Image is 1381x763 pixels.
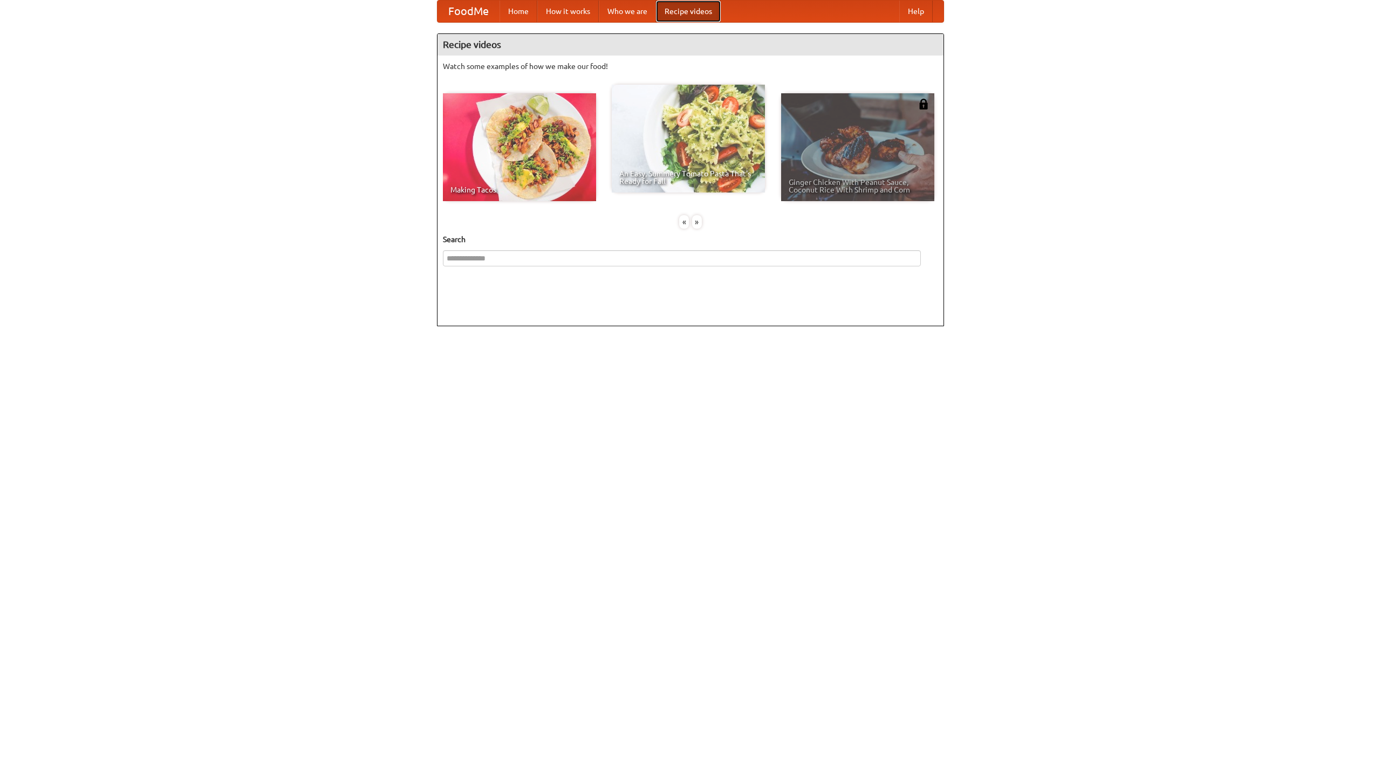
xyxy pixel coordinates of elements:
p: Watch some examples of how we make our food! [443,61,938,72]
a: Who we are [599,1,656,22]
img: 483408.png [918,99,929,109]
div: » [692,215,702,229]
h4: Recipe videos [437,34,944,56]
span: An Easy, Summery Tomato Pasta That's Ready for Fall [619,170,757,185]
div: « [679,215,689,229]
h5: Search [443,234,938,245]
a: Making Tacos [443,93,596,201]
a: How it works [537,1,599,22]
a: FoodMe [437,1,500,22]
a: An Easy, Summery Tomato Pasta That's Ready for Fall [612,85,765,193]
a: Home [500,1,537,22]
a: Recipe videos [656,1,721,22]
span: Making Tacos [450,186,589,194]
a: Help [899,1,933,22]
